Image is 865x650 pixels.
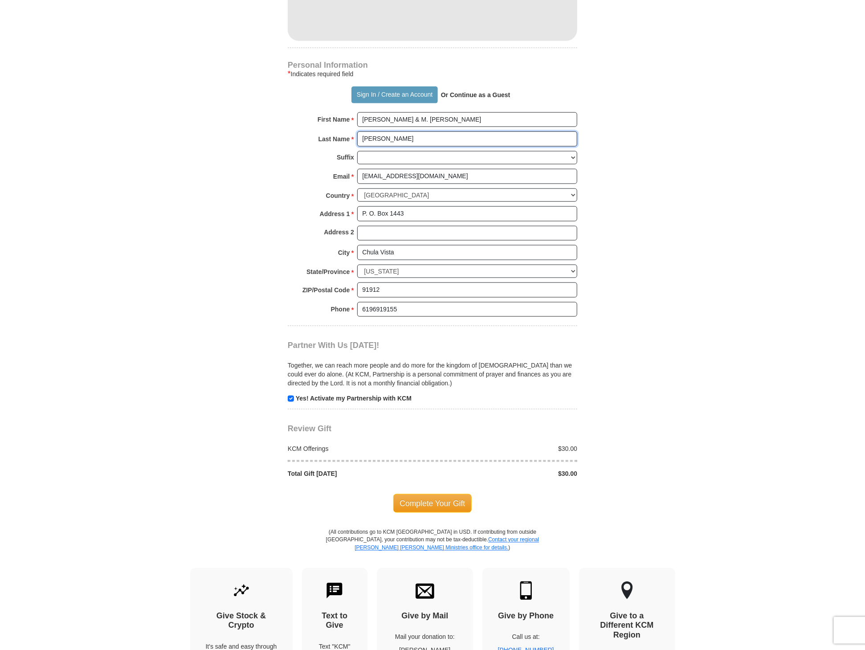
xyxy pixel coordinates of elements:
p: Mail your donation to: [392,633,457,642]
strong: Yes! Activate my Partnership with KCM [296,395,412,402]
div: $30.00 [432,444,582,453]
strong: Address 1 [320,208,350,220]
p: Together, we can reach more people and do more for the kingdom of [DEMOGRAPHIC_DATA] than we coul... [288,361,577,388]
p: (All contributions go to KCM [GEOGRAPHIC_DATA] in USD. If contributing from outside [GEOGRAPHIC_D... [326,529,539,568]
h4: Give by Phone [498,612,554,621]
strong: First Name [318,113,350,126]
strong: Country [326,189,350,202]
h4: Give by Mail [392,612,457,621]
span: Review Gift [288,424,331,433]
span: Partner With Us [DATE]! [288,341,379,350]
strong: Last Name [318,133,350,145]
img: mobile.svg [517,581,535,600]
div: Total Gift [DATE] [283,469,433,478]
div: $30.00 [432,469,582,478]
strong: Address 2 [324,226,354,238]
img: envelope.svg [416,581,434,600]
strong: City [338,246,350,259]
strong: Phone [331,303,350,315]
img: other-region [621,581,633,600]
img: text-to-give.svg [325,581,344,600]
div: KCM Offerings [283,444,433,453]
h4: Give to a Different KCM Region [595,612,660,641]
strong: State/Province [306,266,350,278]
div: Indicates required field [288,69,577,79]
strong: Or Continue as a Guest [441,91,510,98]
strong: Email [333,170,350,183]
h4: Give Stock & Crypto [206,612,277,631]
strong: Suffix [337,151,354,164]
button: Sign In / Create an Account [351,86,437,103]
span: Complete Your Gift [393,494,472,513]
p: Call us at: [498,633,554,642]
a: Contact your regional [PERSON_NAME] [PERSON_NAME] Ministries office for details. [355,537,539,551]
h4: Personal Information [288,61,577,69]
img: give-by-stock.svg [232,581,251,600]
h4: Text to Give [318,612,352,631]
strong: ZIP/Postal Code [302,284,350,296]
